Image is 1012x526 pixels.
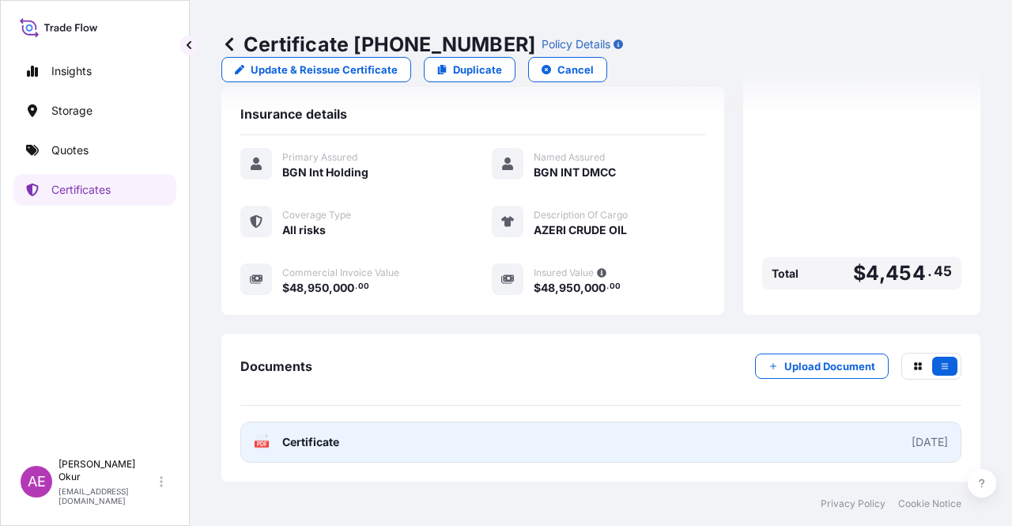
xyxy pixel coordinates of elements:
[912,434,948,450] div: [DATE]
[282,165,368,180] span: BGN Int Holding
[304,282,308,293] span: ,
[59,486,157,505] p: [EMAIL_ADDRESS][DOMAIN_NAME]
[329,282,333,293] span: ,
[282,209,351,221] span: Coverage Type
[772,266,799,282] span: Total
[557,62,594,78] p: Cancel
[559,282,580,293] span: 950
[610,284,621,289] span: 00
[534,282,541,293] span: $
[821,498,885,510] a: Privacy Policy
[358,284,369,289] span: 00
[528,57,607,82] button: Cancel
[534,151,605,164] span: Named Assured
[282,267,399,279] span: Commercial Invoice Value
[580,282,584,293] span: ,
[534,209,628,221] span: Description Of Cargo
[534,165,616,180] span: BGN INT DMCC
[282,282,289,293] span: $
[534,267,594,279] span: Insured Value
[606,284,609,289] span: .
[784,358,875,374] p: Upload Document
[879,263,885,283] span: ,
[240,422,961,463] a: PDFCertificate[DATE]
[221,32,535,57] p: Certificate [PHONE_NUMBER]
[282,434,339,450] span: Certificate
[541,282,555,293] span: 48
[584,282,606,293] span: 000
[13,174,176,206] a: Certificates
[240,358,312,374] span: Documents
[251,62,398,78] p: Update & Reissue Certificate
[453,62,502,78] p: Duplicate
[308,282,329,293] span: 950
[13,95,176,127] a: Storage
[28,474,46,490] span: AE
[13,134,176,166] a: Quotes
[885,263,926,283] span: 454
[221,57,411,82] a: Update & Reissue Certificate
[289,282,304,293] span: 48
[333,282,354,293] span: 000
[51,182,111,198] p: Certificates
[59,458,157,483] p: [PERSON_NAME] Okur
[51,142,89,158] p: Quotes
[240,106,347,122] span: Insurance details
[282,222,326,238] span: All risks
[257,441,267,447] text: PDF
[555,282,559,293] span: ,
[927,267,932,276] span: .
[51,103,93,119] p: Storage
[355,284,357,289] span: .
[13,55,176,87] a: Insights
[282,151,357,164] span: Primary Assured
[755,354,889,379] button: Upload Document
[934,267,952,276] span: 45
[534,222,627,238] span: AZERI CRUDE OIL
[866,263,879,283] span: 4
[51,63,92,79] p: Insights
[424,57,515,82] a: Duplicate
[898,498,961,510] a: Cookie Notice
[853,263,866,283] span: $
[542,36,610,52] p: Policy Details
